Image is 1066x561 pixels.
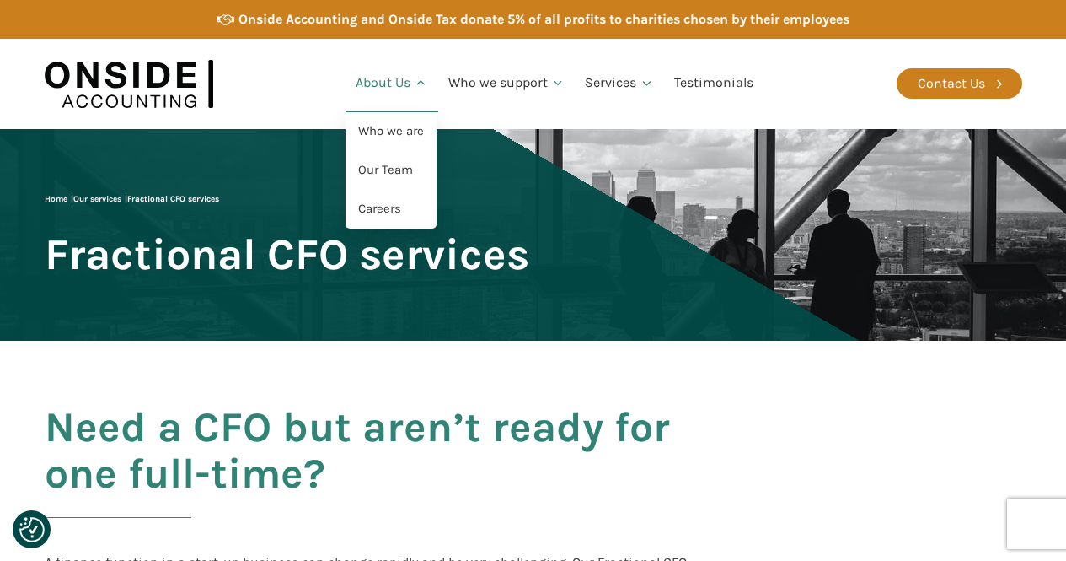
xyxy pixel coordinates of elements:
a: Home [45,194,67,204]
img: Revisit consent button [19,517,45,542]
a: Our Team [346,151,437,190]
button: Consent Preferences [19,517,45,542]
a: Careers [346,190,437,229]
div: Onside Accounting and Onside Tax donate 5% of all profits to charities chosen by their employees [238,8,849,30]
a: Who we are [346,112,437,151]
a: Contact Us [897,68,1022,99]
span: Fractional CFO services [127,194,219,204]
span: Fractional CFO services [45,231,529,278]
div: Contact Us [918,73,985,94]
a: Our services [73,194,121,204]
a: Testimonials [664,55,763,112]
span: | | [45,194,219,204]
a: Who we support [438,55,576,112]
a: Services [575,55,664,112]
h2: Need a CFO but aren’t ready for one full-time? [45,404,729,538]
img: Onside Accounting [45,51,213,116]
a: About Us [346,55,438,112]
